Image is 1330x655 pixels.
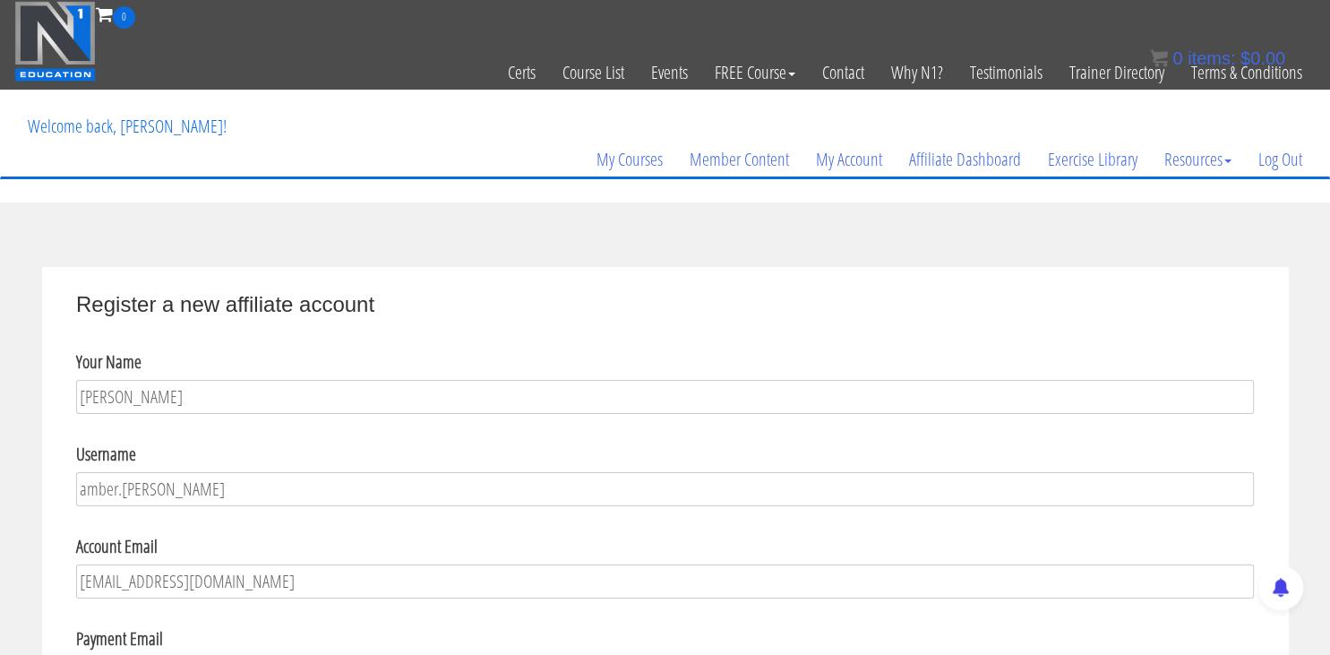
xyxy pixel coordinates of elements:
[549,29,638,116] a: Course List
[14,90,240,162] p: Welcome back, [PERSON_NAME]!
[1188,48,1235,68] span: items:
[878,29,957,116] a: Why N1?
[957,29,1056,116] a: Testimonials
[76,289,1254,321] legend: Register a new affiliate account
[809,29,878,116] a: Contact
[1034,116,1151,203] a: Exercise Library
[76,565,1254,599] input: Email Address
[1151,116,1245,203] a: Resources
[76,533,158,560] label: Account Email
[76,472,1254,506] input: Username
[896,116,1034,203] a: Affiliate Dashboard
[1240,48,1250,68] span: $
[14,1,96,82] img: n1-education
[638,29,701,116] a: Events
[1056,29,1178,116] a: Trainer Directory
[583,116,676,203] a: My Courses
[494,29,549,116] a: Certs
[76,380,1254,414] input: Your Name
[76,441,136,468] label: Username
[76,625,163,652] label: Payment Email
[1245,116,1316,203] a: Log Out
[1172,48,1182,68] span: 0
[1150,48,1285,68] a: 0 items: $0.00
[676,116,802,203] a: Member Content
[1240,48,1285,68] bdi: 0.00
[113,6,135,29] span: 0
[1178,29,1316,116] a: Terms & Conditions
[96,2,135,26] a: 0
[76,349,142,375] label: Your Name
[1150,49,1168,67] img: icon11.png
[701,29,809,116] a: FREE Course
[802,116,896,203] a: My Account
